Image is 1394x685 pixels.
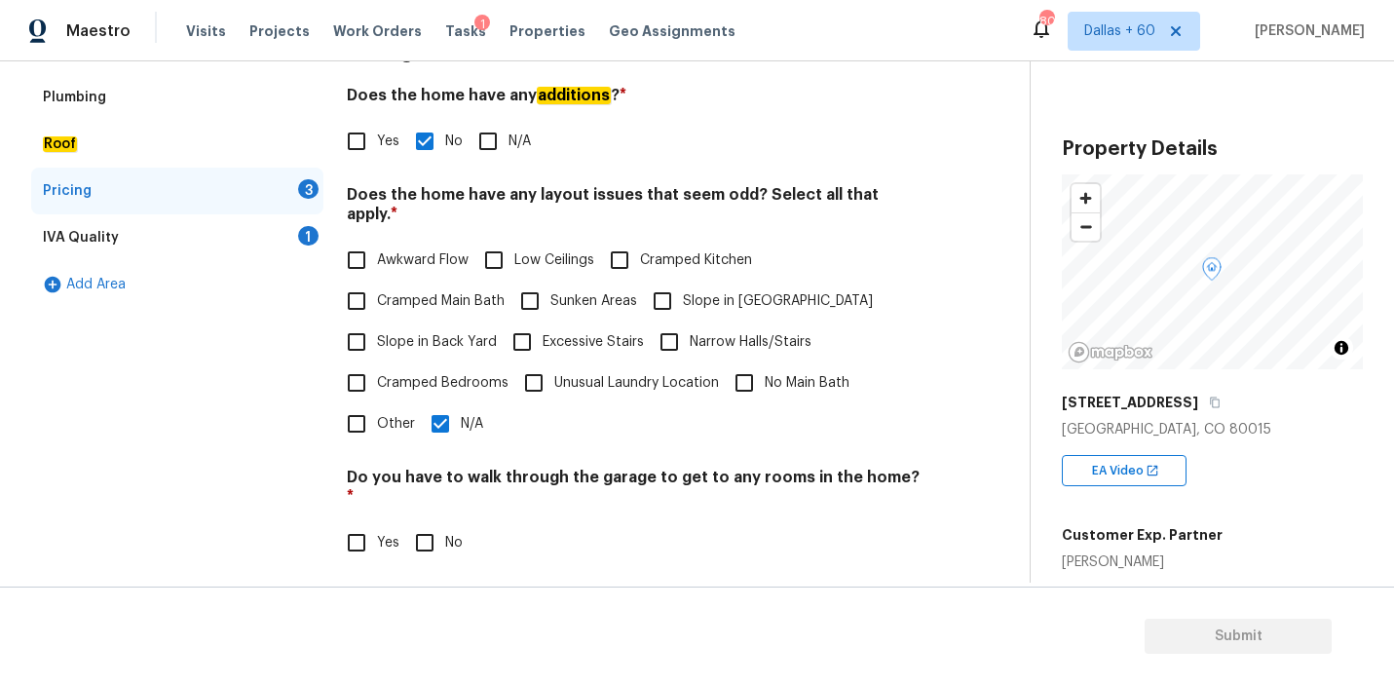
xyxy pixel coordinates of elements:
span: EA Video [1092,461,1151,480]
span: Sunken Areas [550,291,637,312]
canvas: Map [1062,174,1363,369]
span: Zoom out [1072,213,1100,241]
span: Excessive Stairs [543,332,644,353]
span: Work Orders [333,21,422,41]
div: Pricing [43,181,92,201]
div: EA Video [1062,455,1187,486]
div: Plumbing [43,88,106,107]
span: Narrow Halls/Stairs [690,332,811,353]
button: Zoom out [1072,212,1100,241]
span: Awkward Flow [377,250,469,271]
span: Maestro [66,21,131,41]
span: Yes [377,533,399,553]
div: Add Area [31,261,323,308]
h5: Customer Exp. Partner [1062,525,1223,545]
div: 801 [1039,12,1053,31]
span: N/A [509,132,531,152]
img: Open In New Icon [1146,464,1159,477]
span: Properties [509,21,585,41]
em: Roof [43,136,77,152]
span: No Main Bath [765,373,849,394]
a: Mapbox homepage [1068,341,1153,363]
span: Toggle attribution [1336,337,1347,359]
h5: [STREET_ADDRESS] [1062,393,1198,412]
span: Projects [249,21,310,41]
span: Low Ceilings [514,250,594,271]
div: Map marker [1202,257,1222,287]
span: Yes [377,132,399,152]
h3: Property Details [1062,139,1363,159]
span: Dallas + 60 [1084,21,1155,41]
h4: Does the home have any layout issues that seem odd? Select all that apply. [347,185,921,232]
span: Slope in [GEOGRAPHIC_DATA] [683,291,873,312]
button: Copy Address [1206,394,1224,411]
div: [GEOGRAPHIC_DATA], CO 80015 [1062,420,1363,439]
h4: Do you have to walk through the garage to get to any rooms in the home? [347,468,921,514]
span: Other [377,414,415,435]
h4: Does the home have any ? [347,86,921,113]
span: Cramped Bedrooms [377,373,509,394]
span: N/A [461,414,483,435]
span: Tasks [445,24,486,38]
button: Toggle attribution [1330,336,1353,360]
div: IVA Quality [43,228,119,247]
div: 1 [474,15,490,34]
span: Unusual Laundry Location [554,373,719,394]
em: additions [537,87,611,104]
div: 1 [298,226,319,246]
span: Cramped Kitchen [640,250,752,271]
span: Slope in Back Yard [377,332,497,353]
span: No [445,533,463,553]
span: No [445,132,463,152]
div: [PERSON_NAME] [1062,552,1223,572]
button: Zoom in [1072,184,1100,212]
span: Geo Assignments [609,21,735,41]
div: 3 [298,179,319,199]
span: Cramped Main Bath [377,291,505,312]
span: Visits [186,21,226,41]
span: [PERSON_NAME] [1247,21,1365,41]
